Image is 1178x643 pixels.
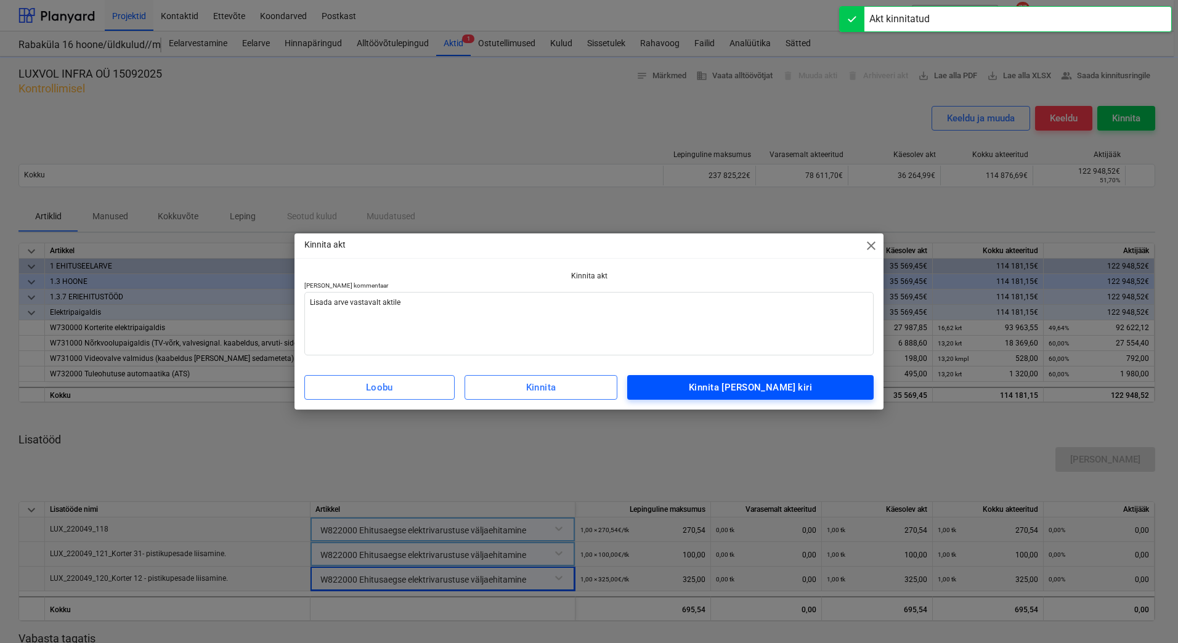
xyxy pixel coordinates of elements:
textarea: Lisada arve vastavalt aktile [304,292,874,355]
iframe: Chat Widget [1116,584,1178,643]
p: [PERSON_NAME] kommentaar [304,281,874,292]
div: Kinnita [PERSON_NAME] kiri [689,379,812,395]
button: Kinnita [465,375,618,400]
div: Loobu [366,379,393,395]
span: close [864,238,879,253]
p: Kinnita akt [304,271,874,281]
button: Loobu [304,375,455,400]
div: Kinnita [526,379,556,395]
button: Kinnita [PERSON_NAME] kiri [627,375,874,400]
p: Kinnita akt [304,238,346,251]
div: Akt kinnitatud [869,12,930,26]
